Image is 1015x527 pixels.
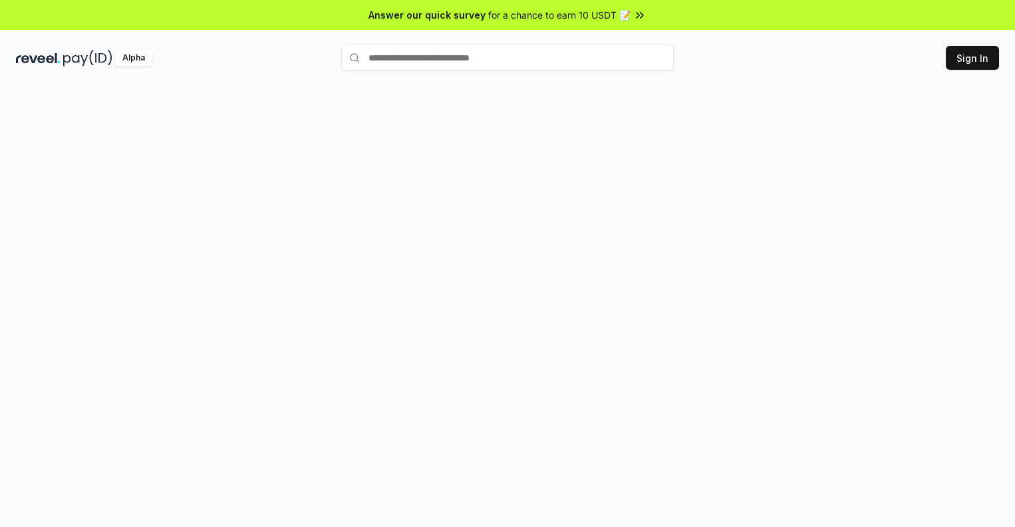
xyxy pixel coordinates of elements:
[16,50,61,66] img: reveel_dark
[63,50,112,66] img: pay_id
[946,46,999,70] button: Sign In
[115,50,152,66] div: Alpha
[488,8,631,22] span: for a chance to earn 10 USDT 📝
[368,8,486,22] span: Answer our quick survey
